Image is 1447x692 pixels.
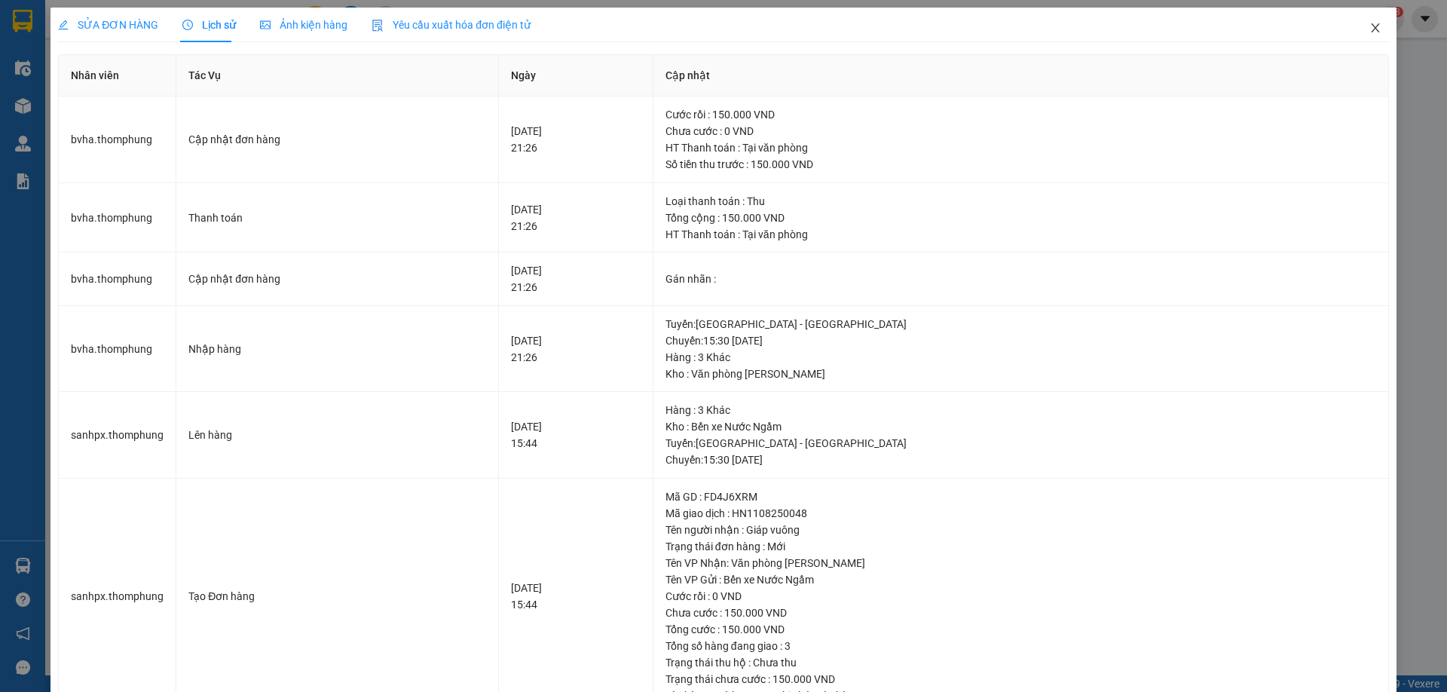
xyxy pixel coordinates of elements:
span: Yêu cầu xuất hóa đơn điện tử [372,19,531,31]
div: Tên VP Nhận: Văn phòng [PERSON_NAME] [665,555,1376,571]
div: [DATE] 21:26 [511,201,641,234]
span: close [1369,22,1381,34]
div: Nhập hàng [188,341,486,357]
div: Cập nhật đơn hàng [188,271,486,287]
div: Trạng thái chưa cước : 150.000 VND [665,671,1376,687]
div: Thanh toán [188,210,486,226]
div: Cập nhật đơn hàng [188,131,486,148]
div: [DATE] 21:26 [511,262,641,295]
div: Cước rồi : 150.000 VND [665,106,1376,123]
div: Tổng số hàng đang giao : 3 [665,638,1376,654]
div: Tên người nhận : Giáp vuông [665,522,1376,538]
div: Kho : Bến xe Nước Ngầm [665,418,1376,435]
div: Hàng : 3 Khác [665,349,1376,366]
div: Trạng thái đơn hàng : Mới [665,538,1376,555]
div: [DATE] 21:26 [511,332,641,366]
div: Kho : Văn phòng [PERSON_NAME] [665,366,1376,382]
div: Chưa cước : 0 VND [665,123,1376,139]
div: Tuyến : [GEOGRAPHIC_DATA] - [GEOGRAPHIC_DATA] Chuyến: 15:30 [DATE] [665,316,1376,349]
div: Tổng cước : 150.000 VND [665,621,1376,638]
td: bvha.thomphung [59,306,176,393]
button: Close [1354,8,1397,50]
span: clock-circle [182,20,193,30]
div: Mã giao dịch : HN1108250048 [665,505,1376,522]
div: Cước rồi : 0 VND [665,588,1376,605]
span: picture [260,20,271,30]
div: Số tiền thu trước : 150.000 VND [665,156,1376,173]
div: Tên VP Gửi : Bến xe Nước Ngầm [665,571,1376,588]
td: bvha.thomphung [59,96,176,183]
div: Loại thanh toán : Thu [665,193,1376,210]
div: Chưa cước : 150.000 VND [665,605,1376,621]
th: Ngày [499,55,653,96]
th: Tác Vụ [176,55,499,96]
div: Hàng : 3 Khác [665,402,1376,418]
td: sanhpx.thomphung [59,392,176,479]
div: Tuyến : [GEOGRAPHIC_DATA] - [GEOGRAPHIC_DATA] Chuyến: 15:30 [DATE] [665,435,1376,468]
div: [DATE] 21:26 [511,123,641,156]
img: icon [372,20,384,32]
div: Tổng cộng : 150.000 VND [665,210,1376,226]
td: bvha.thomphung [59,253,176,306]
td: bvha.thomphung [59,183,176,253]
th: Nhân viên [59,55,176,96]
span: Lịch sử [182,19,236,31]
div: HT Thanh toán : Tại văn phòng [665,226,1376,243]
div: [DATE] 15:44 [511,418,641,452]
div: Lên hàng [188,427,486,443]
div: Gán nhãn : [665,271,1376,287]
div: Trạng thái thu hộ : Chưa thu [665,654,1376,671]
th: Cập nhật [653,55,1389,96]
span: Ảnh kiện hàng [260,19,347,31]
div: Mã GD : FD4J6XRM [665,488,1376,505]
div: Tạo Đơn hàng [188,588,486,605]
div: HT Thanh toán : Tại văn phòng [665,139,1376,156]
span: edit [58,20,69,30]
div: [DATE] 15:44 [511,580,641,613]
span: SỬA ĐƠN HÀNG [58,19,158,31]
